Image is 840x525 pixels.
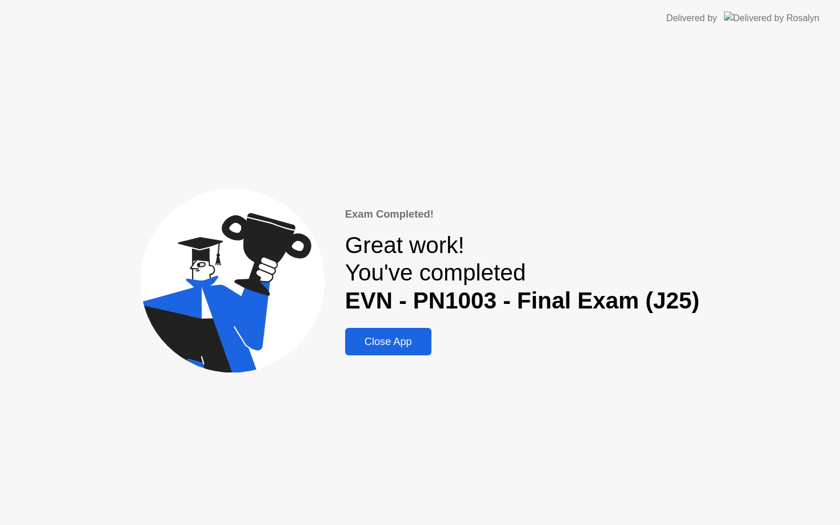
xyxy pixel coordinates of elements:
div: Great work! You've completed [345,231,699,315]
img: Delivered by Rosalyn [724,11,819,25]
div: Exam Completed! [345,206,699,222]
button: Close App [345,328,431,355]
div: Close App [349,336,428,348]
b: EVN - PN1003 - Final Exam (J25) [345,287,699,314]
div: Delivered by [666,11,717,25]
